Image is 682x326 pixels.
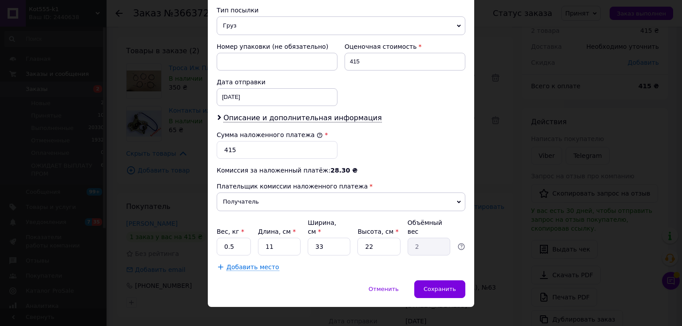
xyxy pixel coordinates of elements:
div: Дата отправки [217,78,337,86]
label: Высота, см [357,228,398,235]
div: Номер упаковки (не обязательно) [217,42,337,51]
label: Ширина, см [308,219,336,235]
div: Объёмный вес [408,218,450,236]
span: Добавить место [226,263,279,271]
span: Тип посылки [217,7,258,14]
label: Длина, см [258,228,296,235]
span: Отменить [369,286,399,292]
span: Описание и дополнительная информация [223,114,382,122]
label: Сумма наложенного платежа [217,131,323,138]
span: Плательщик комиссии наложенного платежа [217,183,368,190]
span: Груз [217,16,465,35]
label: Вес, кг [217,228,244,235]
div: Комиссия за наложенный платёж: [217,166,465,175]
div: Оценочная стоимость [345,42,465,51]
span: 28.30 ₴ [330,167,357,174]
span: Сохранить [424,286,456,292]
span: Получатель [217,192,465,211]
